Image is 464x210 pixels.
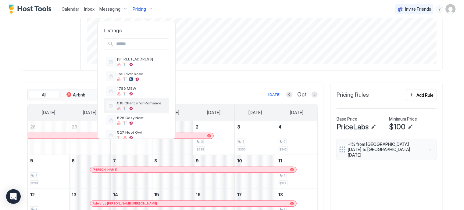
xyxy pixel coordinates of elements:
span: 526 Cozy Nest [117,115,167,120]
span: 513 Chance for Romance [117,101,167,105]
div: Open Intercom Messenger [6,189,21,204]
span: Listings [98,27,175,34]
span: [STREET_ADDRESS] [117,57,167,61]
span: 162 River Rock [117,71,167,76]
input: Input Field [114,39,169,49]
span: 527 Hoot Owl [117,130,167,135]
span: 1785 MSW [117,86,167,91]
